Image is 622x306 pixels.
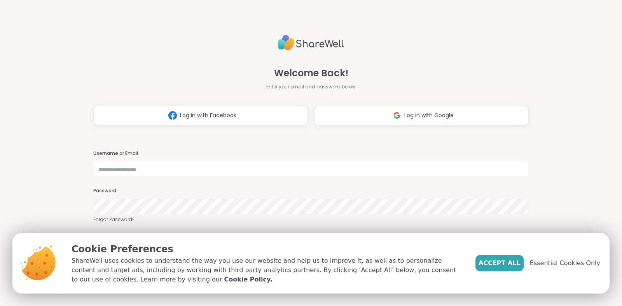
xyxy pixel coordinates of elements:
[404,111,454,120] span: Log in with Google
[530,259,600,268] span: Essential Cookies Only
[266,83,356,90] span: Enter your email and password below
[390,108,404,123] img: ShareWell Logomark
[93,106,308,125] button: Log in with Facebook
[479,259,521,268] span: Accept All
[475,255,524,271] button: Accept All
[72,256,463,284] p: ShareWell uses cookies to understand the way you use our website and help us to improve it, as we...
[314,106,529,125] button: Log in with Google
[93,216,529,223] a: Forgot Password?
[274,66,348,80] span: Welcome Back!
[278,32,344,54] img: ShareWell Logo
[93,188,529,194] h3: Password
[180,111,236,120] span: Log in with Facebook
[224,275,273,284] a: Cookie Policy.
[165,108,180,123] img: ShareWell Logomark
[93,150,529,157] h3: Username or Email
[72,242,463,256] p: Cookie Preferences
